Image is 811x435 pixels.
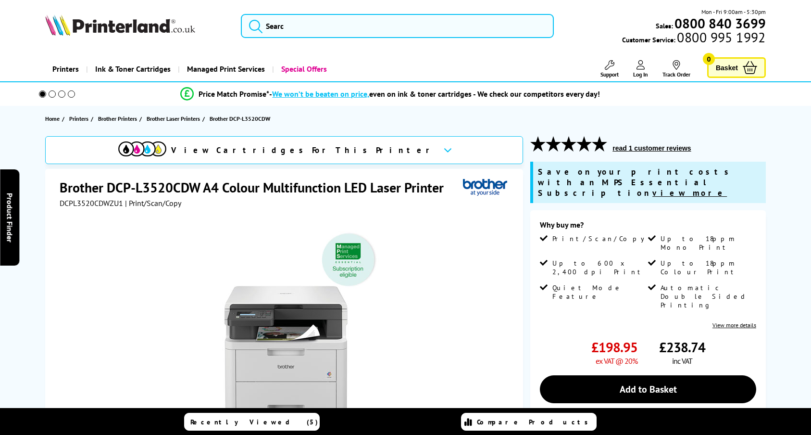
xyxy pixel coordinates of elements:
h1: Brother DCP-L3520CDW A4 Colour Multifunction LED Laser Printer [60,179,453,196]
b: 0800 840 3699 [674,14,766,32]
span: We won’t be beaten on price, [272,89,369,99]
span: View Cartridges For This Printer [171,145,436,155]
img: Brother [463,179,507,196]
span: inc VAT [672,356,692,366]
a: Special Offers [272,57,334,81]
span: Brother Laser Printers [147,114,200,124]
span: Automatic Double Sided Printing [661,283,754,309]
a: Brother Printers [98,114,139,124]
span: Up to 18ppm Mono Print [661,234,754,252]
a: Add to Basket [540,375,756,403]
img: Printerland Logo [45,14,195,36]
a: Printerland Logo [45,14,229,38]
span: Compare Products [477,418,593,426]
span: Basket [716,61,738,74]
span: Up to 600 x 2,400 dpi Print [552,259,646,276]
input: Searc [241,14,554,38]
li: modal_Promise [26,86,755,102]
span: £238.74 [659,338,705,356]
span: Printers [69,114,88,124]
a: Printers [45,57,86,81]
span: Log In [633,71,648,78]
span: ex VAT @ 20% [596,356,637,366]
button: read 1 customer reviews [610,144,694,153]
span: Mon - Fri 9:00am - 5:30pm [701,7,766,16]
span: Brother DCP-L3520CDW [210,115,270,122]
img: Brother DCP-L3520CDW [191,227,380,416]
div: - even on ink & toner cartridges - We check our competitors every day! [269,89,600,99]
span: Price Match Promise* [199,89,269,99]
a: Brother Laser Printers [147,114,202,124]
a: Managed Print Services [178,57,272,81]
span: £198.95 [591,338,637,356]
a: Log In [633,60,648,78]
span: Customer Service: [622,33,765,44]
span: Print/Scan/Copy [552,234,651,243]
span: Brother Printers [98,114,137,124]
span: Save on your print costs with an MPS Essential Subscription [538,166,733,198]
span: Sales: [656,21,673,30]
a: Basket 0 [707,57,766,78]
a: Support [600,60,619,78]
span: | Print/Scan/Copy [125,198,181,208]
a: Printers [69,114,91,124]
a: Track Order [662,60,690,78]
span: Up to 18ppm Colour Print [661,259,754,276]
u: view more [652,188,727,198]
a: Compare Products [461,413,597,431]
span: Quiet Mode Feature [552,283,646,301]
a: 0800 840 3699 [673,19,766,28]
span: 0800 995 1992 [675,33,765,42]
span: 0 [703,53,715,65]
a: Recently Viewed (5) [184,413,320,431]
a: Ink & Toner Cartridges [86,57,178,81]
div: Why buy me? [540,220,756,234]
a: Home [45,114,62,124]
span: Recently Viewed (5) [190,418,318,426]
span: Ink & Toner Cartridges [95,57,171,81]
span: DCPL3520CDWZU1 [60,198,123,208]
span: Product Finder [5,193,14,243]
span: Support [600,71,619,78]
a: View more details [712,321,756,329]
img: cmyk-icon.svg [118,141,166,156]
span: Home [45,114,60,124]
